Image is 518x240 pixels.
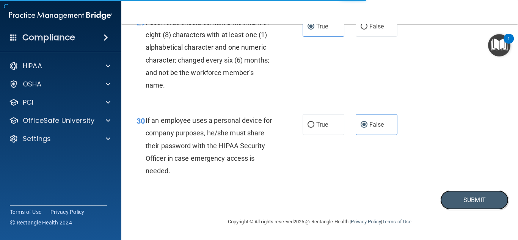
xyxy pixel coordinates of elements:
span: 30 [137,116,145,125]
span: True [316,121,328,128]
a: PCI [9,98,110,107]
span: False [369,23,384,30]
a: Privacy Policy [50,208,85,216]
p: Settings [23,134,51,143]
p: OSHA [23,80,42,89]
a: HIPAA [9,61,110,71]
a: Privacy Policy [351,219,381,224]
span: True [316,23,328,30]
img: PMB logo [9,8,112,23]
span: False [369,121,384,128]
a: OSHA [9,80,110,89]
span: 29 [137,18,145,27]
p: OfficeSafe University [23,116,94,125]
button: Open Resource Center, 1 new notification [488,34,510,56]
span: Ⓒ Rectangle Health 2024 [10,219,72,226]
a: OfficeSafe University [9,116,110,125]
p: HIPAA [23,61,42,71]
input: True [308,24,314,30]
input: True [308,122,314,128]
button: Submit [440,190,509,210]
a: Terms of Use [10,208,41,216]
p: PCI [23,98,33,107]
div: Copyright © All rights reserved 2025 @ Rectangle Health | | [181,210,458,234]
a: Terms of Use [382,219,411,224]
input: False [361,122,367,128]
div: 1 [507,39,510,49]
span: If an employee uses a personal device for company purposes, he/she must share their password with... [146,116,272,175]
a: Settings [9,134,110,143]
input: False [361,24,367,30]
h4: Compliance [22,32,75,43]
